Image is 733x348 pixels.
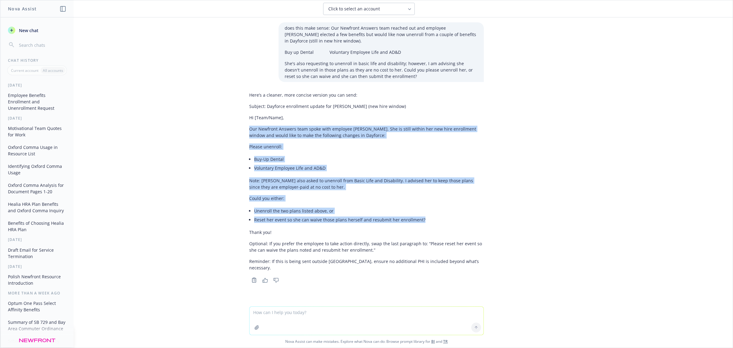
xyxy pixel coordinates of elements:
button: Polish Newfront Resource Introduction [5,272,69,288]
button: Healia HRA Plan Benefits and Oxford Comma Inquiry [5,199,69,216]
div: [DATE] [1,237,74,242]
li: Reset her event so she can waive those plans herself and resubmit her enrollment? [254,215,484,224]
input: Search chats [18,41,66,49]
span: Nova Assist can make mistakes. Explore what Nova can do: Browse prompt library for and [3,335,730,348]
div: [DATE] [1,264,74,269]
p: Thank you! [249,229,484,235]
li: Buy-Up Dental [254,155,484,164]
p: All accounts [43,68,63,73]
button: Benefits of Choosing Healia HRA Plan [5,218,69,235]
p: Hi [Team/Name], [249,114,484,121]
span: Click to select an account [328,6,380,12]
button: Identifying Oxford Comma Usage [5,161,69,178]
button: Employee Benefits Enrollment and Unenrollment Request [5,90,69,113]
div: [DATE] [1,83,74,88]
p: Current account [11,68,38,73]
span: New chat [18,27,38,34]
button: Thumbs down [271,276,281,284]
p: Please unenroll: [249,143,484,150]
p: Subject: Dayforce enrollment update for [PERSON_NAME] (new hire window) [249,103,484,109]
div: [DATE] [1,116,74,121]
li: Unenroll the two plans listed above, or [254,206,484,215]
button: Motivational Team Quotes for Work [5,123,69,140]
button: Optum One Pass Select Affinity Benefits [5,298,69,315]
div: More than a week ago [1,291,74,296]
p: Note: [PERSON_NAME] also asked to unenroll from Basic Life and Disability. I advised her to keep ... [249,177,484,190]
p: Buy up Dental Voluntary Employee Life and AD&D [285,49,478,55]
a: TR [443,339,448,344]
button: New chat [5,25,69,36]
p: Here’s a cleaner, more concise version you can send: [249,92,484,98]
a: BI [431,339,435,344]
p: Could you either: [249,195,484,202]
button: Summary of SB 729 and Bay Area Commuter Ordinance [5,317,69,334]
button: Oxford Comma Usage in Resource List [5,142,69,159]
button: Click to select an account [323,3,415,15]
p: She's also requesting to unenroll in basic life and disability; however, I am advising she doesn'... [285,60,478,80]
p: Reminder: If this is being sent outside [GEOGRAPHIC_DATA], ensure no additional PHI is included b... [249,258,484,271]
h1: Nova Assist [8,6,37,12]
button: Oxford Comma Analysis for Document Pages 1-20 [5,180,69,197]
p: does this make sense: Our Newfront Answers team reached out and employee [PERSON_NAME] elected a ... [285,25,478,44]
div: Chat History [1,58,74,63]
button: Draft Email for Service Termination [5,245,69,261]
p: Our Newfront Answers team spoke with employee [PERSON_NAME]. She is still within her new hire enr... [249,126,484,139]
li: Voluntary Employee Life and AD&D [254,164,484,172]
p: Optional: If you prefer the employee to take action directly, swap the last paragraph to: “Please... [249,240,484,253]
svg: Copy to clipboard [251,277,257,283]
